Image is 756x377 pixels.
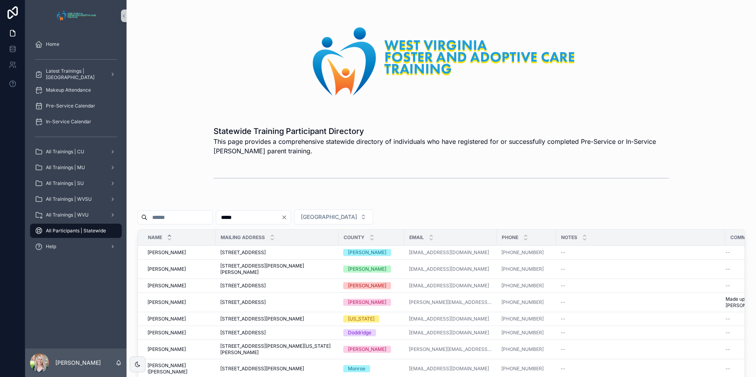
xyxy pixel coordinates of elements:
span: [PERSON_NAME] [147,266,186,272]
a: [STREET_ADDRESS][PERSON_NAME] [220,316,334,322]
a: All Trainings | MU [30,160,122,175]
span: [STREET_ADDRESS] [220,299,266,305]
span: Phone [502,234,518,241]
a: [EMAIL_ADDRESS][DOMAIN_NAME] [409,283,492,289]
span: Name [148,234,162,241]
div: [PERSON_NAME] [348,346,386,353]
a: [EMAIL_ADDRESS][DOMAIN_NAME] [409,316,489,322]
a: [STREET_ADDRESS] [220,299,334,305]
a: [PERSON_NAME][EMAIL_ADDRESS][DOMAIN_NAME] [409,299,492,305]
h1: Statewide Training Participant Directory [214,126,669,137]
a: [EMAIL_ADDRESS][DOMAIN_NAME] [409,266,492,272]
div: [PERSON_NAME] [348,249,386,256]
a: -- [561,346,720,352]
a: [PHONE_NUMBER] [501,330,551,336]
span: [STREET_ADDRESS][PERSON_NAME] [220,366,304,372]
span: [PERSON_NAME] [147,283,186,289]
span: This page provides a comprehensive statewide directory of individuals who have registered for or ... [214,137,669,156]
img: App logo [55,9,98,22]
a: [PERSON_NAME] [147,249,211,256]
a: [PHONE_NUMBER] [501,299,551,305]
a: Latest Trainings | [GEOGRAPHIC_DATA] [30,67,122,81]
a: All Trainings | WVSU [30,192,122,206]
span: [PERSON_NAME] [147,346,186,352]
a: [PERSON_NAME] [343,249,399,256]
a: [PHONE_NUMBER] [501,346,551,352]
a: [STREET_ADDRESS][PERSON_NAME][PERSON_NAME] [220,263,334,275]
span: All Trainings | WVSU [46,196,92,202]
span: Home [46,41,59,47]
a: [PERSON_NAME][EMAIL_ADDRESS][DOMAIN_NAME] [409,346,492,352]
button: Select Button [294,209,373,224]
a: Home [30,37,122,51]
div: [PERSON_NAME] [348,282,386,289]
a: [STREET_ADDRESS][PERSON_NAME][US_STATE][PERSON_NAME] [220,343,334,356]
span: -- [561,249,565,256]
a: All Trainings | SU [30,176,122,190]
a: [PERSON_NAME] [147,283,211,289]
a: [EMAIL_ADDRESS][DOMAIN_NAME] [409,283,489,289]
span: [STREET_ADDRESS][PERSON_NAME] [220,316,304,322]
span: [STREET_ADDRESS] [220,330,266,336]
a: [PHONE_NUMBER] [501,283,551,289]
a: [PERSON_NAME] [343,346,399,353]
a: [PERSON_NAME] ([PERSON_NAME] [147,362,211,375]
a: [PHONE_NUMBER] [501,249,544,256]
span: [PERSON_NAME] [147,316,186,322]
span: Makeup Attendance [46,87,91,93]
a: [EMAIL_ADDRESS][DOMAIN_NAME] [409,316,492,322]
a: [PERSON_NAME] [147,266,211,272]
span: All Trainings | SU [46,180,84,187]
a: All Participants | Statewide [30,224,122,238]
a: [PHONE_NUMBER] [501,330,544,336]
a: [PERSON_NAME] [147,316,211,322]
a: All Trainings | CU [30,145,122,159]
a: In-Service Calendar [30,115,122,129]
span: -- [726,266,730,272]
span: -- [561,316,565,322]
a: [PHONE_NUMBER] [501,346,544,352]
span: County [344,234,365,241]
a: [EMAIL_ADDRESS][DOMAIN_NAME] [409,249,489,256]
a: [PHONE_NUMBER] [501,249,551,256]
span: -- [561,266,565,272]
a: [PERSON_NAME] [147,346,211,352]
a: Pre-Service Calendar [30,99,122,113]
a: [PHONE_NUMBER] [501,366,544,372]
span: -- [726,283,730,289]
span: Latest Trainings | [GEOGRAPHIC_DATA] [46,68,104,81]
span: -- [561,346,565,352]
div: [US_STATE] [348,315,374,322]
span: [STREET_ADDRESS] [220,249,266,256]
span: All Trainings | WVU [46,212,89,218]
div: Doddridge [348,329,371,336]
a: [PHONE_NUMBER] [501,316,544,322]
span: In-Service Calendar [46,119,91,125]
a: [PHONE_NUMBER] [501,316,551,322]
a: [STREET_ADDRESS] [220,283,334,289]
a: Makeup Attendance [30,83,122,97]
span: -- [726,366,730,372]
a: [PHONE_NUMBER] [501,366,551,372]
p: [PERSON_NAME] [55,359,101,367]
span: Mailing Address [221,234,265,241]
span: Pre-Service Calendar [46,103,95,109]
a: [PERSON_NAME] [343,299,399,306]
span: [PERSON_NAME] [147,330,186,336]
a: [EMAIL_ADDRESS][DOMAIN_NAME] [409,366,489,372]
a: [EMAIL_ADDRESS][DOMAIN_NAME] [409,366,492,372]
a: [EMAIL_ADDRESS][DOMAIN_NAME] [409,330,492,336]
a: -- [561,366,720,372]
a: Monroe [343,365,399,372]
span: -- [726,316,730,322]
img: 31343-LogoRetina.png [298,19,585,104]
span: -- [561,330,565,336]
a: [PHONE_NUMBER] [501,283,544,289]
a: -- [561,316,720,322]
a: All Trainings | WVU [30,208,122,222]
